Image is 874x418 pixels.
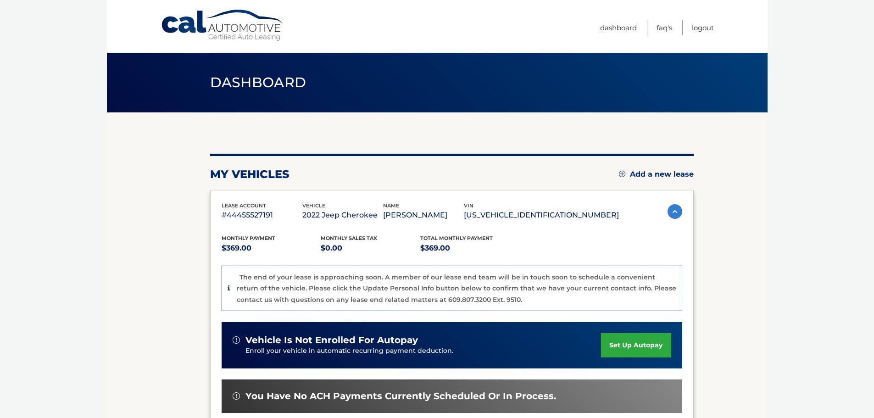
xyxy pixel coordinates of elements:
[222,209,302,222] p: #44455527191
[321,235,377,241] span: Monthly sales Tax
[222,235,275,241] span: Monthly Payment
[383,209,464,222] p: [PERSON_NAME]
[233,336,240,344] img: alert-white.svg
[222,202,266,209] span: lease account
[420,235,493,241] span: Total Monthly Payment
[321,242,420,255] p: $0.00
[245,390,556,402] span: You have no ACH payments currently scheduled or in process.
[161,9,284,42] a: Cal Automotive
[657,20,672,35] a: FAQ's
[692,20,714,35] a: Logout
[222,242,321,255] p: $369.00
[464,209,619,222] p: [US_VEHICLE_IDENTIFICATION_NUMBER]
[601,333,671,357] a: set up autopay
[383,202,399,209] span: name
[302,209,383,222] p: 2022 Jeep Cherokee
[245,346,601,356] p: Enroll your vehicle in automatic recurring payment deduction.
[210,167,289,181] h2: my vehicles
[619,171,625,177] img: add.svg
[464,202,473,209] span: vin
[245,334,418,346] span: vehicle is not enrolled for autopay
[237,273,676,304] p: The end of your lease is approaching soon. A member of our lease end team will be in touch soon t...
[600,20,637,35] a: Dashboard
[668,204,682,219] img: accordion-active.svg
[420,242,520,255] p: $369.00
[233,392,240,400] img: alert-white.svg
[210,74,306,91] span: Dashboard
[619,170,694,179] a: Add a new lease
[302,202,325,209] span: vehicle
